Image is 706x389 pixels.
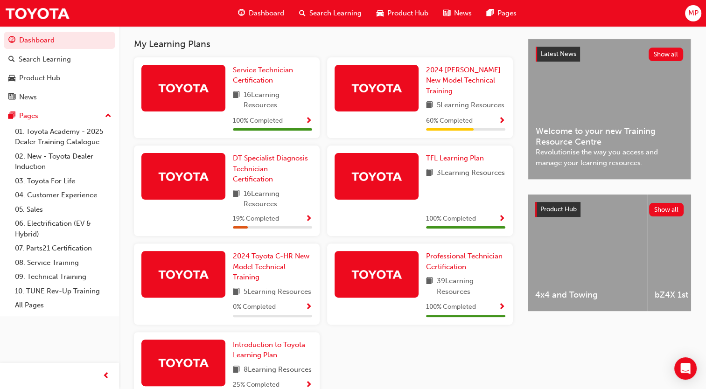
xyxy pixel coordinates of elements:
[377,7,384,19] span: car-icon
[233,66,293,85] span: Service Technician Certification
[305,303,312,312] span: Show Progress
[498,303,505,312] span: Show Progress
[233,214,279,224] span: 19 % Completed
[11,284,115,299] a: 10. TUNE Rev-Up Training
[249,8,284,19] span: Dashboard
[233,340,312,361] a: Introduction to Toyota Learning Plan
[351,266,402,282] img: Trak
[528,39,691,180] a: Latest NewsShow allWelcome to your new Training Resource CentreRevolutionise the way you access a...
[4,69,115,87] a: Product Hub
[688,8,698,19] span: MP
[244,90,312,111] span: 16 Learning Resources
[11,241,115,256] a: 07. Parts21 Certification
[426,302,476,313] span: 100 % Completed
[426,65,505,97] a: 2024 [PERSON_NAME] New Model Technical Training
[4,32,115,49] a: Dashboard
[233,65,312,86] a: Service Technician Certification
[158,168,209,184] img: Trak
[387,8,428,19] span: Product Hub
[426,276,433,297] span: book-icon
[244,188,312,209] span: 16 Learning Resources
[244,364,312,376] span: 8 Learning Resources
[437,276,505,297] span: 39 Learning Resources
[351,168,402,184] img: Trak
[19,92,37,103] div: News
[479,4,524,23] a: pages-iconPages
[8,74,15,83] span: car-icon
[674,357,697,380] div: Open Intercom Messenger
[4,107,115,125] button: Pages
[11,149,115,174] a: 02. New - Toyota Dealer Induction
[426,251,505,272] a: Professional Technician Certification
[426,154,484,162] span: TFL Learning Plan
[238,7,245,19] span: guage-icon
[8,56,15,64] span: search-icon
[487,7,494,19] span: pages-icon
[305,117,312,125] span: Show Progress
[443,7,450,19] span: news-icon
[305,301,312,313] button: Show Progress
[540,205,577,213] span: Product Hub
[426,66,501,95] span: 2024 [PERSON_NAME] New Model Technical Training
[233,154,308,183] span: DT Specialist Diagnosis Technician Certification
[299,7,306,19] span: search-icon
[4,89,115,106] a: News
[498,115,505,127] button: Show Progress
[541,50,576,58] span: Latest News
[244,286,311,298] span: 5 Learning Resources
[233,116,283,126] span: 100 % Completed
[498,213,505,225] button: Show Progress
[134,39,513,49] h3: My Learning Plans
[233,302,276,313] span: 0 % Completed
[11,188,115,202] a: 04. Customer Experience
[309,8,362,19] span: Search Learning
[292,4,369,23] a: search-iconSearch Learning
[437,167,505,179] span: 3 Learning Resources
[158,80,209,96] img: Trak
[528,194,647,311] a: 4x4 and Towing
[233,153,312,185] a: DT Specialist Diagnosis Technician Certification
[233,252,309,281] span: 2024 Toyota C-HR New Model Technical Training
[105,110,112,122] span: up-icon
[498,117,505,125] span: Show Progress
[305,213,312,225] button: Show Progress
[11,256,115,270] a: 08. Service Training
[11,216,115,241] a: 06. Electrification (EV & Hybrid)
[8,112,15,120] span: pages-icon
[4,30,115,107] button: DashboardSearch LearningProduct HubNews
[233,364,240,376] span: book-icon
[369,4,436,23] a: car-iconProduct Hub
[4,51,115,68] a: Search Learning
[158,266,209,282] img: Trak
[536,47,683,62] a: Latest NewsShow all
[685,5,701,21] button: MP
[233,251,312,283] a: 2024 Toyota C-HR New Model Technical Training
[454,8,472,19] span: News
[305,115,312,127] button: Show Progress
[649,48,684,61] button: Show all
[103,370,110,382] span: prev-icon
[351,80,402,96] img: Trak
[498,301,505,313] button: Show Progress
[11,174,115,188] a: 03. Toyota For Life
[426,100,433,111] span: book-icon
[536,147,683,168] span: Revolutionise the way you access and manage your learning resources.
[11,125,115,149] a: 01. Toyota Academy - 2025 Dealer Training Catalogue
[498,215,505,223] span: Show Progress
[426,167,433,179] span: book-icon
[8,93,15,102] span: news-icon
[535,290,639,300] span: 4x4 and Towing
[305,215,312,223] span: Show Progress
[233,286,240,298] span: book-icon
[19,54,71,65] div: Search Learning
[426,153,488,164] a: TFL Learning Plan
[426,116,473,126] span: 60 % Completed
[11,270,115,284] a: 09. Technical Training
[11,202,115,217] a: 05. Sales
[5,3,70,24] img: Trak
[437,100,504,111] span: 5 Learning Resources
[233,188,240,209] span: book-icon
[426,214,476,224] span: 100 % Completed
